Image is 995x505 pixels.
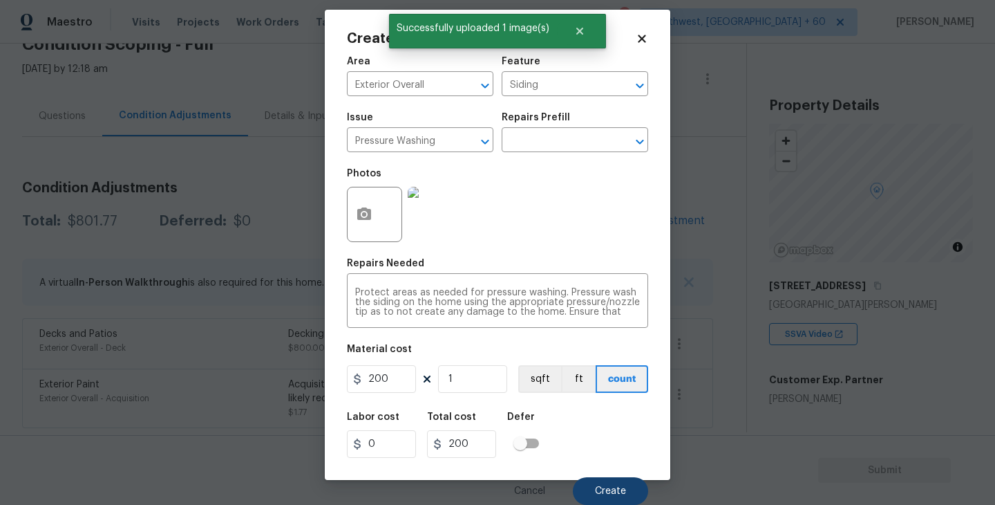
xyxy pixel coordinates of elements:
button: Open [475,76,495,95]
h5: Issue [347,113,373,122]
h5: Feature [502,57,540,66]
h5: Material cost [347,345,412,354]
textarea: Protect areas as needed for pressure washing. Pressure wash the siding on the home using the appr... [355,288,640,317]
button: Close [557,17,603,45]
h5: Labor cost [347,412,399,422]
button: ft [561,365,596,393]
h5: Repairs Prefill [502,113,570,122]
h5: Repairs Needed [347,259,424,268]
h5: Defer [507,412,535,422]
span: Cancel [514,486,545,497]
button: Cancel [492,477,567,505]
h5: Area [347,57,370,66]
h5: Total cost [427,412,476,422]
h5: Photos [347,169,381,178]
button: Open [630,132,650,151]
button: sqft [518,365,561,393]
button: Create [573,477,648,505]
h2: Create Condition Adjustment [347,32,636,46]
span: Create [595,486,626,497]
button: Open [630,76,650,95]
button: count [596,365,648,393]
button: Open [475,132,495,151]
span: Successfully uploaded 1 image(s) [389,14,557,43]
